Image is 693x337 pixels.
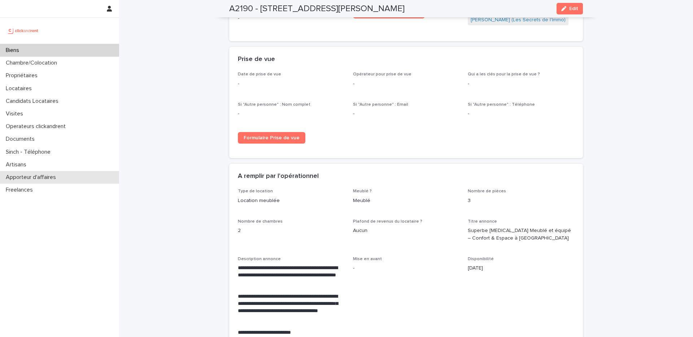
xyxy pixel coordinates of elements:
span: Date de prise de vue [238,72,281,76]
p: Freelances [3,187,39,193]
h2: Prise de vue [238,56,275,64]
p: Artisans [3,161,32,168]
a: Formulaire Prise de vue [238,132,305,144]
p: Apporteur d'affaires [3,174,62,181]
p: Superbe [MEDICAL_DATA] Meublé et équipé – Confort & Espace à [GEOGRAPHIC_DATA] [468,227,574,242]
span: Opérateur pour prise de vue [353,72,411,76]
p: - [353,264,459,272]
span: Plafond de revenus du locataire ? [353,219,422,224]
span: Si "Autre personne" : Email [353,102,408,107]
a: [PERSON_NAME] (Les Secrets de l'Immo) [471,16,566,24]
p: Meublé [353,197,459,205]
p: Locataires [3,85,38,92]
p: Candidats Locataires [3,98,64,105]
span: Type de location [238,189,273,193]
p: Propriétaires [3,72,43,79]
span: Formulaire Prise de vue [244,135,300,140]
img: UCB0brd3T0yccxBKYDjQ [6,23,41,38]
button: Edit [557,3,583,14]
p: - [353,110,459,118]
span: Meublé ? [353,189,372,193]
p: Operateurs clickandrent [3,123,71,130]
p: [DATE] [468,264,574,272]
p: Chambre/Colocation [3,60,63,66]
p: Visites [3,110,29,117]
p: - [353,80,459,88]
p: - [468,80,574,88]
p: Aucun [353,227,459,235]
span: Disponibilité [468,257,494,261]
p: Documents [3,136,40,143]
span: Mise en avant [353,257,382,261]
h2: A remplir par l'opérationnel [238,172,319,180]
span: Edit [569,6,578,11]
p: Location meublée [238,197,344,205]
p: 2 [238,227,344,235]
span: Si "Autre personne" : Nom complet [238,102,310,107]
p: - [238,15,344,22]
p: Biens [3,47,25,54]
p: 3 [468,197,574,205]
span: Nombre de chambres [238,219,283,224]
p: - [238,110,344,118]
h2: A2190 - [STREET_ADDRESS][PERSON_NAME] [229,4,405,14]
span: Description annonce [238,257,281,261]
span: Si "Autre personne" : Téléphone [468,102,535,107]
p: Sinch - Téléphone [3,149,56,156]
span: Nombre de pièces [468,189,506,193]
p: - [238,80,344,88]
span: Qui a les clés pour la prise de vue ? [468,72,540,76]
span: Titre annonce [468,219,497,224]
p: - [468,110,574,118]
